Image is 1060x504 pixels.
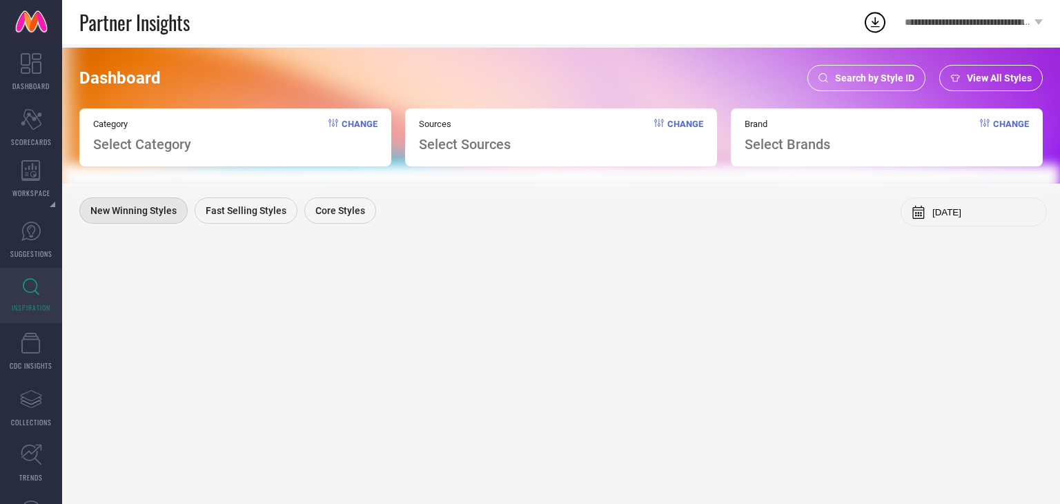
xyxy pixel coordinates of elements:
span: CDC INSIGHTS [10,360,52,371]
span: Select Brands [745,136,830,153]
span: Brand [745,119,830,129]
span: Change [667,119,703,153]
span: Select Sources [419,136,511,153]
span: DASHBOARD [12,81,50,91]
div: Open download list [863,10,887,35]
span: Category [93,119,191,129]
span: Sources [419,119,511,129]
span: TRENDS [19,472,43,483]
span: COLLECTIONS [11,417,52,427]
span: View All Styles [967,72,1032,84]
span: SCORECARDS [11,137,52,147]
span: Select Category [93,136,191,153]
span: Dashboard [79,68,161,88]
span: Core Styles [315,205,365,216]
span: Search by Style ID [835,72,914,84]
input: Select month [932,207,1036,217]
span: New Winning Styles [90,205,177,216]
span: INSPIRATION [12,302,50,313]
span: Fast Selling Styles [206,205,286,216]
span: WORKSPACE [12,188,50,198]
span: Change [342,119,377,153]
span: SUGGESTIONS [10,249,52,259]
span: Partner Insights [79,8,190,37]
span: Change [993,119,1029,153]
